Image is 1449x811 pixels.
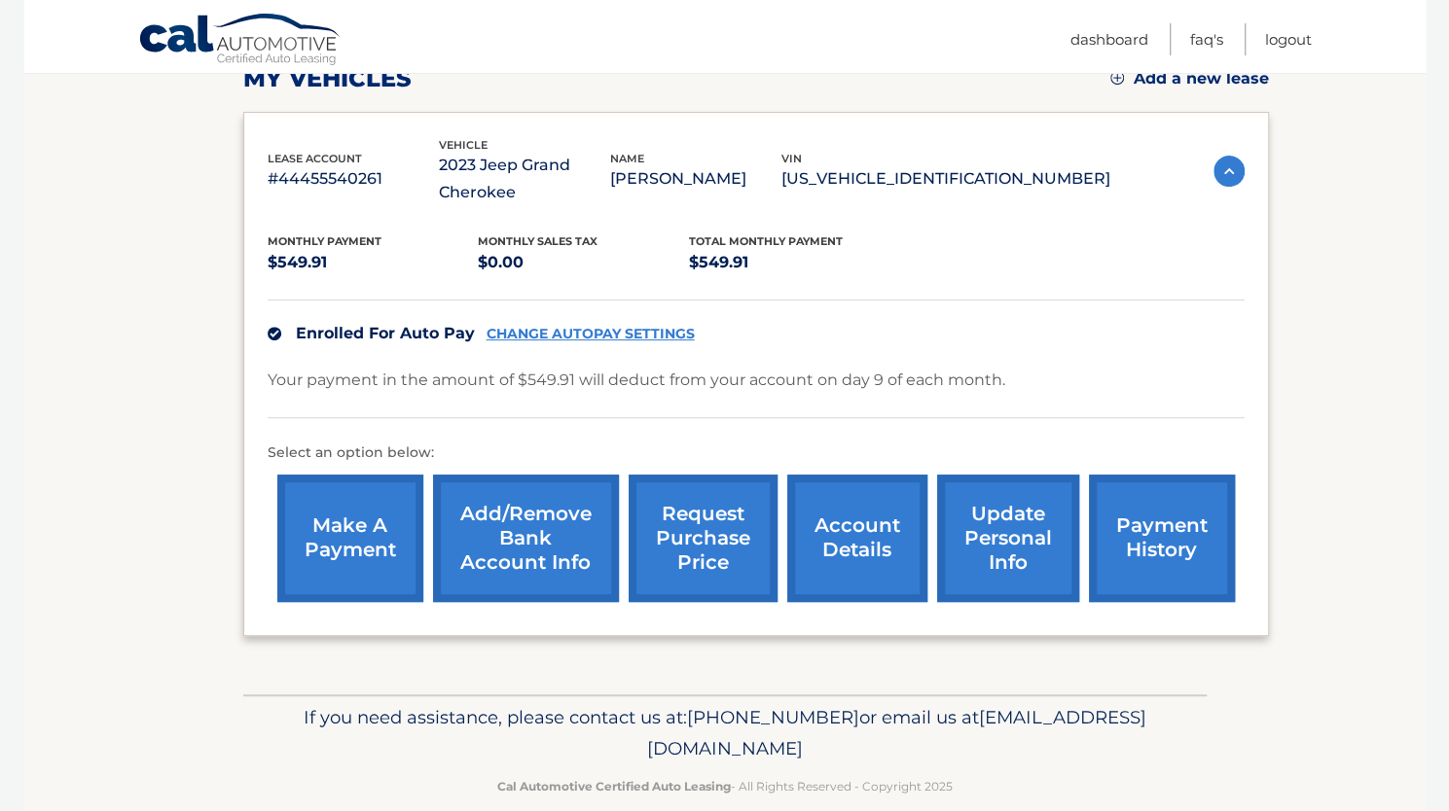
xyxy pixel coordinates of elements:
span: vehicle [439,138,488,152]
p: [US_VEHICLE_IDENTIFICATION_NUMBER] [781,165,1110,193]
span: lease account [268,152,362,165]
span: Monthly sales Tax [478,234,598,248]
a: payment history [1089,475,1235,602]
span: Total Monthly Payment [689,234,843,248]
strong: Cal Automotive Certified Auto Leasing [497,779,731,793]
p: $549.91 [689,249,900,276]
a: make a payment [277,475,423,602]
span: name [610,152,644,165]
p: If you need assistance, please contact us at: or email us at [256,702,1194,764]
p: #44455540261 [268,165,439,193]
a: CHANGE AUTOPAY SETTINGS [487,326,695,342]
h2: my vehicles [243,64,412,93]
a: Cal Automotive [138,13,343,69]
span: vin [781,152,802,165]
img: add.svg [1110,71,1124,85]
p: $0.00 [478,249,689,276]
a: Logout [1265,23,1312,55]
span: Enrolled For Auto Pay [296,324,475,342]
a: account details [787,475,927,602]
a: Add a new lease [1110,69,1269,88]
a: request purchase price [629,475,778,602]
a: Add/Remove bank account info [433,475,619,602]
p: Your payment in the amount of $549.91 will deduct from your account on day 9 of each month. [268,367,1005,394]
a: FAQ's [1190,23,1223,55]
span: [PHONE_NUMBER] [687,706,859,728]
p: 2023 Jeep Grand Cherokee [439,152,610,206]
p: Select an option below: [268,441,1245,465]
p: [PERSON_NAME] [610,165,781,193]
p: $549.91 [268,249,479,276]
img: accordion-active.svg [1214,156,1245,187]
a: Dashboard [1070,23,1148,55]
span: Monthly Payment [268,234,381,248]
p: - All Rights Reserved - Copyright 2025 [256,776,1194,796]
a: update personal info [937,475,1079,602]
img: check.svg [268,327,281,340]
